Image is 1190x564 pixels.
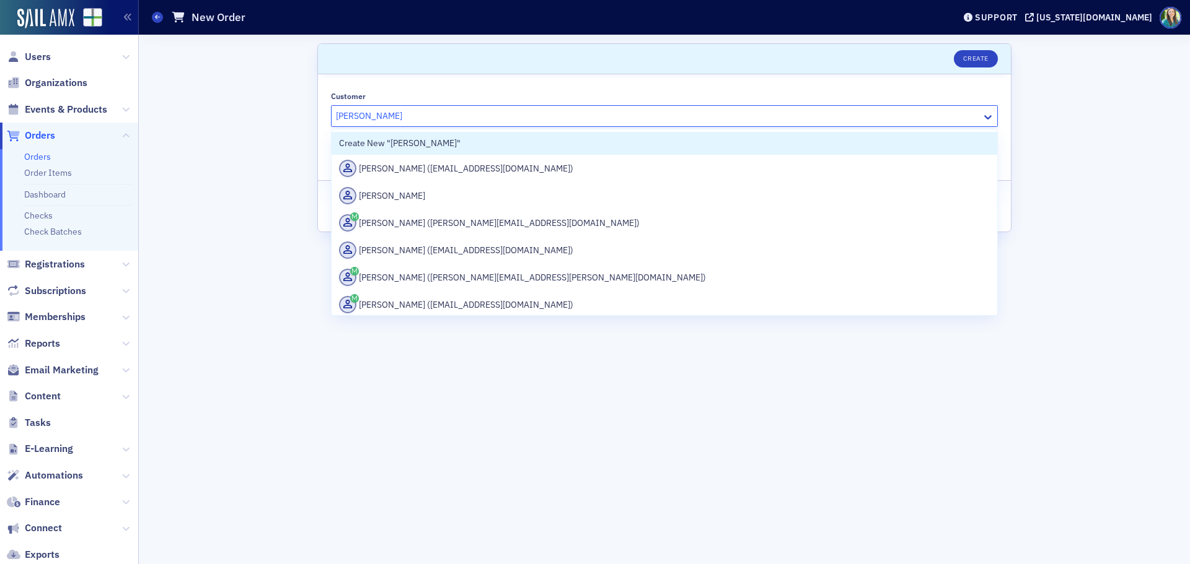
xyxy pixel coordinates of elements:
span: Connect [25,521,62,535]
div: [PERSON_NAME] ([PERSON_NAME][EMAIL_ADDRESS][DOMAIN_NAME]) [339,214,990,232]
div: Support [975,12,1018,23]
a: Reports [7,337,60,350]
div: [PERSON_NAME] ([PERSON_NAME][EMAIL_ADDRESS][PERSON_NAME][DOMAIN_NAME]) [339,269,990,286]
span: Subscriptions [25,284,86,298]
a: Tasks [7,416,51,430]
span: Finance [25,495,60,509]
span: Organizations [25,76,87,90]
a: Email Marketing [7,363,99,377]
span: Automations [25,469,83,482]
a: Connect [7,521,62,535]
h1: New Order [192,10,245,25]
img: SailAMX [83,8,102,27]
span: Memberships [25,310,86,324]
span: E-Learning [25,442,73,456]
div: [PERSON_NAME] ([EMAIL_ADDRESS][DOMAIN_NAME]) [339,296,990,313]
a: Memberships [7,310,86,324]
a: Check Batches [24,226,82,237]
a: Users [7,50,51,64]
span: Exports [25,548,59,562]
a: Subscriptions [7,284,86,298]
a: Orders [7,129,55,142]
a: Registrations [7,258,85,271]
span: Email Marketing [25,363,99,377]
a: Order Items [24,167,72,178]
span: Registrations [25,258,85,271]
a: Content [7,389,61,403]
span: Reports [25,337,60,350]
span: Orders [25,129,55,142]
a: Events & Products [7,103,107,116]
button: Create [954,50,998,67]
a: Finance [7,495,60,509]
span: Users [25,50,51,64]
div: [US_STATE][DOMAIN_NAME] [1036,12,1152,23]
a: Dashboard [24,189,66,200]
a: Exports [7,548,59,562]
span: Content [25,389,61,403]
span: Tasks [25,416,51,430]
span: Profile [1160,7,1181,28]
div: Customer [331,92,366,101]
a: E-Learning [7,442,73,456]
a: Organizations [7,76,87,90]
div: [PERSON_NAME] ([EMAIL_ADDRESS][DOMAIN_NAME]) [339,160,990,177]
a: Orders [24,151,51,162]
a: View Homepage [74,8,102,29]
a: Automations [7,469,83,482]
a: Checks [24,210,53,221]
img: SailAMX [17,9,74,28]
button: [US_STATE][DOMAIN_NAME] [1025,13,1157,22]
span: Events & Products [25,103,107,116]
div: Create New "[PERSON_NAME]" [339,137,990,150]
div: [PERSON_NAME] ([EMAIL_ADDRESS][DOMAIN_NAME]) [339,241,990,259]
div: [PERSON_NAME] [339,187,990,204]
